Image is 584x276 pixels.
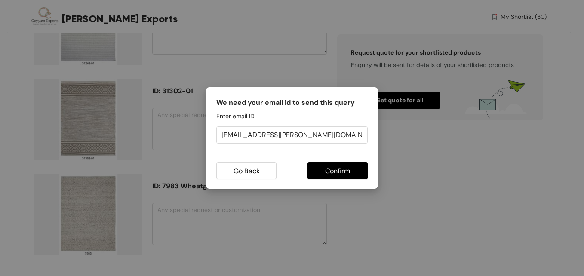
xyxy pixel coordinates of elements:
[216,98,368,108] h5: We need your email id to send this query
[216,112,255,120] span: Enter email ID
[216,126,368,144] input: jhon@doe.com
[234,166,260,176] span: Go Back
[307,162,368,179] button: Confirm
[325,166,350,176] span: Confirm
[216,162,277,179] button: Go Back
